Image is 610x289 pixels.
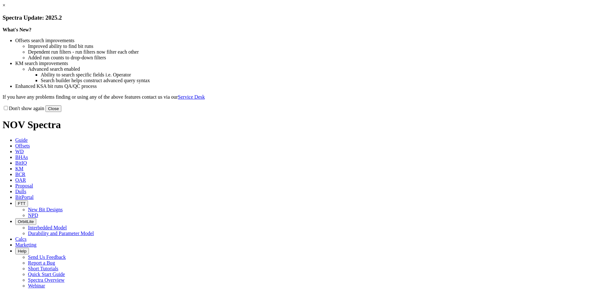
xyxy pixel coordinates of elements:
[28,260,55,266] a: Report a Bug
[178,94,205,100] a: Service Desk
[28,49,607,55] li: Dependent run filters - run filters now filter each other
[3,94,607,100] p: If you have any problems finding or using any of the above features contact us via our
[41,78,607,83] li: Search builder helps construct advanced query syntax
[28,231,94,236] a: Durability and Parameter Model
[18,249,26,253] span: Help
[28,283,45,288] a: Webinar
[28,277,64,283] a: Spectra Overview
[15,137,28,143] span: Guide
[28,213,38,218] a: NPD
[15,177,26,183] span: OAR
[15,236,27,242] span: Calcs
[3,119,607,131] h1: NOV Spectra
[28,207,63,212] a: New Bit Designs
[28,272,65,277] a: Quick Start Guide
[15,143,30,148] span: Offsets
[45,105,61,112] button: Close
[15,172,25,177] span: BCR
[4,106,8,110] input: Don't show again
[18,201,25,206] span: FTT
[28,43,607,49] li: Improved ability to find bit runs
[28,266,58,271] a: Short Tutorials
[15,160,27,166] span: BitIQ
[15,189,26,194] span: Dulls
[28,225,67,230] a: Interbedded Model
[41,72,607,78] li: Ability to search specific fields i.e. Operator
[3,27,31,32] strong: What's New?
[28,55,607,61] li: Added run counts to drop-down filters
[3,106,44,111] label: Don't show again
[15,242,37,247] span: Marketing
[15,194,34,200] span: BitPortal
[18,219,34,224] span: OrbitLite
[15,61,607,66] li: KM search improvements
[15,166,24,171] span: KM
[15,83,607,89] li: Enhanced KSA bit runs QA/QC process
[15,38,607,43] li: Offsets search improvements
[15,183,33,188] span: Proposal
[3,3,5,8] a: ×
[28,66,607,72] li: Advanced search enabled
[15,154,28,160] span: BHAs
[3,14,607,21] h3: Spectra Update: 2025.2
[15,149,24,154] span: WD
[28,254,66,260] a: Send Us Feedback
